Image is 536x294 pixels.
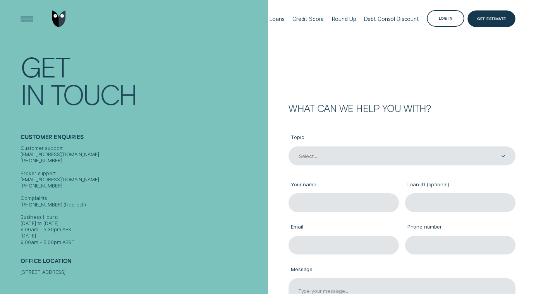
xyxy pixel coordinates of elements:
[332,16,356,22] div: Round Up
[21,258,265,269] h2: Office Location
[427,10,464,27] button: Log in
[21,53,265,106] h1: Get In Touch
[21,81,44,107] div: In
[21,145,265,245] div: Customer support [EMAIL_ADDRESS][DOMAIN_NAME] [PHONE_NUMBER] Broker support [EMAIL_ADDRESS][DOMAI...
[289,103,515,113] h2: What can we help you with?
[289,261,515,279] label: Message
[289,129,515,146] label: Topic
[21,269,265,275] div: [STREET_ADDRESS]
[21,134,265,145] h2: Customer Enquiries
[292,16,324,22] div: Credit Score
[51,81,137,107] div: Touch
[289,176,399,194] label: Your name
[289,218,399,236] label: Email
[364,16,419,22] div: Debt Consol Discount
[405,218,515,236] label: Phone number
[270,16,284,22] div: Loans
[405,176,515,194] label: Loan ID (optional)
[21,53,69,80] div: Get
[467,10,515,28] a: Get Estimate
[299,153,317,159] div: Select...
[19,10,36,28] button: Open Menu
[52,10,66,28] img: Wisr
